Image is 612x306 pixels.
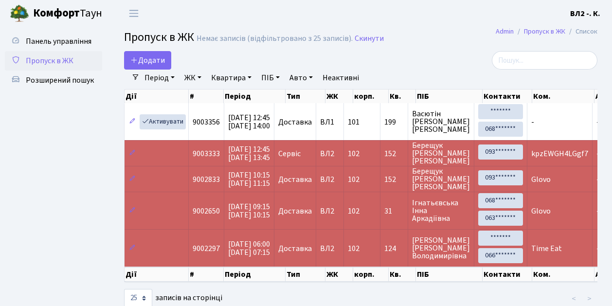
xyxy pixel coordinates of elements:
[412,142,470,165] span: Берещук [PERSON_NAME] [PERSON_NAME]
[596,148,599,159] span: -
[384,245,404,252] span: 124
[130,55,165,66] span: Додати
[320,245,340,252] span: ВЛ2
[531,243,562,254] span: Time Eat
[384,176,404,183] span: 152
[353,90,389,103] th: корп.
[278,245,312,252] span: Доставка
[26,55,73,66] span: Пропуск в ЖК
[531,148,588,159] span: kpzEWGH4LGgf7
[228,112,270,131] span: [DATE] 12:45 [DATE] 14:00
[325,267,353,282] th: ЖК
[524,26,565,36] a: Пропуск в ЖК
[257,70,284,86] a: ПІБ
[532,267,594,282] th: Ком.
[125,90,189,103] th: Дії
[278,118,312,126] span: Доставка
[596,206,599,216] span: -
[384,150,404,158] span: 152
[228,239,270,258] span: [DATE] 06:00 [DATE] 07:15
[384,207,404,215] span: 31
[228,144,270,163] span: [DATE] 12:45 [DATE] 13:45
[286,90,325,103] th: Тип
[180,70,205,86] a: ЖК
[125,267,189,282] th: Дії
[10,4,29,23] img: logo.png
[197,34,353,43] div: Немає записів (відфільтровано з 25 записів).
[320,150,340,158] span: ВЛ2
[596,117,599,127] span: -
[33,5,80,21] b: Комфорт
[278,150,301,158] span: Сервіс
[193,148,220,159] span: 9003333
[483,267,532,282] th: Контакти
[416,90,483,103] th: ПІБ
[5,32,102,51] a: Панель управління
[319,70,363,86] a: Неактивні
[193,174,220,185] span: 9002833
[412,236,470,260] span: [PERSON_NAME] [PERSON_NAME] Володимирівна
[384,118,404,126] span: 199
[389,267,416,282] th: Кв.
[481,21,612,42] nav: breadcrumb
[531,117,534,127] span: -
[141,70,179,86] a: Період
[122,5,146,21] button: Переключити навігацію
[348,117,360,127] span: 101
[224,267,286,282] th: Період
[531,206,551,216] span: Glovo
[325,90,353,103] th: ЖК
[412,199,470,222] span: Ігнатьєвська Інна Аркадіївна
[5,51,102,71] a: Пропуск в ЖК
[140,114,186,129] a: Активувати
[596,243,599,254] span: -
[5,71,102,90] a: Розширений пошук
[596,174,599,185] span: -
[224,90,286,103] th: Період
[412,110,470,133] span: Васютін [PERSON_NAME] [PERSON_NAME]
[532,90,594,103] th: Ком.
[193,206,220,216] span: 9002650
[193,243,220,254] span: 9002297
[412,167,470,191] span: Берещук [PERSON_NAME] [PERSON_NAME]
[286,267,325,282] th: Тип
[124,51,171,70] a: Додати
[355,34,384,43] a: Скинути
[228,201,270,220] span: [DATE] 09:15 [DATE] 10:15
[207,70,255,86] a: Квартира
[483,90,532,103] th: Контакти
[389,90,416,103] th: Кв.
[570,8,600,19] a: ВЛ2 -. К.
[348,148,360,159] span: 102
[278,176,312,183] span: Доставка
[348,243,360,254] span: 102
[26,75,94,86] span: Розширений пошук
[189,90,224,103] th: #
[189,267,224,282] th: #
[124,29,194,46] span: Пропуск в ЖК
[496,26,514,36] a: Admin
[353,267,389,282] th: корп.
[531,174,551,185] span: Glovo
[33,5,102,22] span: Таун
[320,207,340,215] span: ВЛ2
[348,206,360,216] span: 102
[348,174,360,185] span: 102
[492,51,597,70] input: Пошук...
[278,207,312,215] span: Доставка
[416,267,483,282] th: ПІБ
[26,36,91,47] span: Панель управління
[320,118,340,126] span: ВЛ1
[320,176,340,183] span: ВЛ2
[193,117,220,127] span: 9003356
[286,70,317,86] a: Авто
[565,26,597,37] li: Список
[228,170,270,189] span: [DATE] 10:15 [DATE] 11:15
